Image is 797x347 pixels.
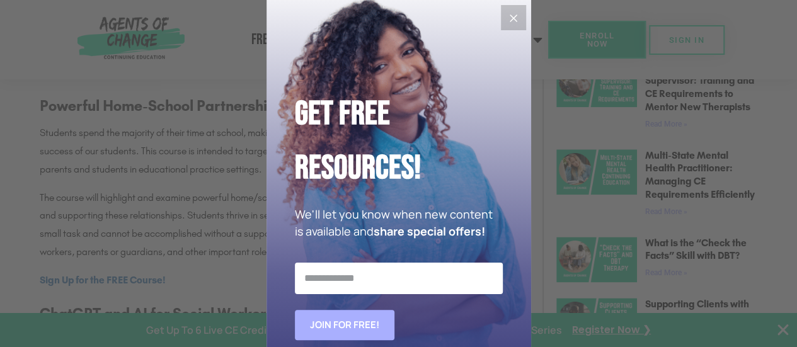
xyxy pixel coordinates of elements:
h2: Get Free Resources! [295,87,503,196]
strong: share special offers! [374,224,485,239]
p: We'll let you know when new content is available and [295,206,503,240]
button: Join for FREE! [295,310,394,340]
input: Email Address [295,263,503,294]
button: Close [501,5,526,30]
